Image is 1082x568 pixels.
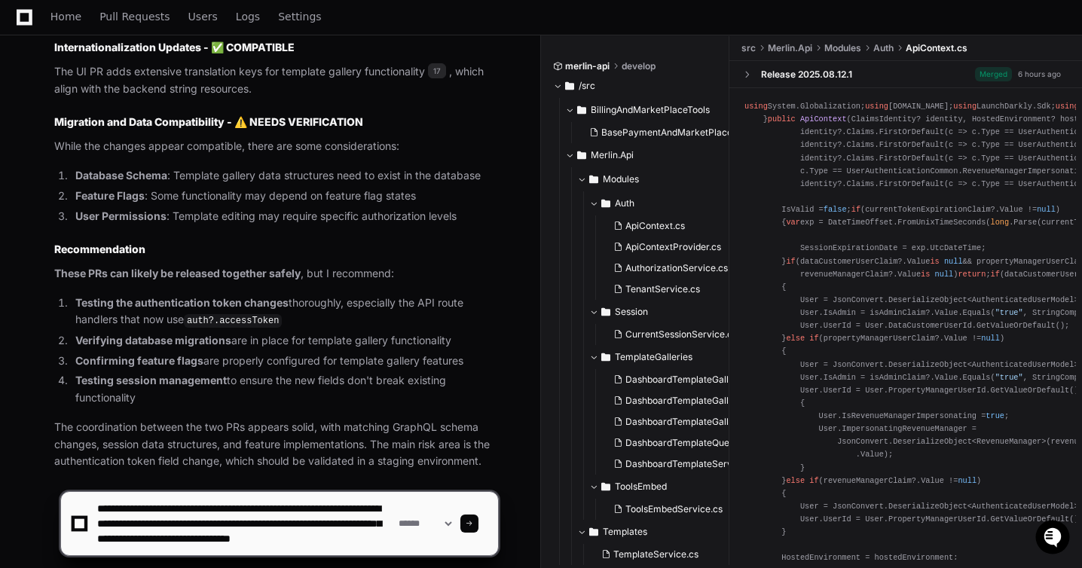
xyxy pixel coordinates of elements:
[625,241,721,253] span: ApiContextProvider.cs
[54,267,301,279] strong: These PRs can likely be released together safely
[54,115,363,128] strong: Migration and Data Compatibility - ⚠️ NEEDS VERIFICATION
[428,63,446,78] span: 17
[75,169,167,182] strong: Database Schema
[589,345,754,369] button: TemplateGalleries
[1018,69,1061,80] div: 6 hours ago
[625,328,737,340] span: CurrentSessionService.cs
[768,42,812,54] span: Merlin.Api
[577,146,586,164] svg: Directory
[577,101,586,119] svg: Directory
[75,296,289,309] strong: Testing the authentication token changes
[944,257,963,266] span: null
[589,300,754,324] button: Session
[622,60,656,72] span: develop
[1037,205,1056,214] span: null
[47,202,122,214] span: [PERSON_NAME]
[54,63,498,98] p: The UI PR adds extensive translation keys for template gallery functionality , which align with t...
[601,348,610,366] svg: Directory
[761,69,852,81] div: Release 2025.08.12.1
[615,351,692,363] span: TemplateGalleries
[921,270,930,279] span: is
[824,205,847,214] span: false
[32,112,59,139] img: 8294786374016_798e290d9caffa94fd1d_72.jpg
[786,334,805,343] span: else
[589,170,598,188] svg: Directory
[607,324,745,345] button: CurrentSessionService.cs
[625,416,788,428] span: DashboardTemplateGalleryService.cs
[607,258,745,279] button: AuthorizationService.cs
[768,115,796,124] span: public
[75,374,227,386] strong: Testing session management
[236,12,260,21] span: Logs
[800,115,847,124] span: ApiContext
[607,411,757,432] button: DashboardTemplateGalleryService.cs
[607,237,745,258] button: ApiContextProvider.cs
[234,161,274,179] button: See all
[278,12,321,21] span: Settings
[935,270,954,279] span: null
[607,369,757,390] button: DashboardTemplateGalleryMutations.cs
[995,373,1023,382] span: "true"
[577,167,742,191] button: Modules
[54,138,498,155] p: While the changes appear compatible, there are some considerations:
[603,173,639,185] span: Modules
[579,80,595,92] span: /src
[615,306,648,318] span: Session
[68,127,207,139] div: We're available if you need us!
[591,149,634,161] span: Merlin.Api
[256,117,274,135] button: Start new chat
[565,143,730,167] button: Merlin.Api
[906,42,967,54] span: ApiContext.cs
[625,458,757,470] span: DashboardTemplateService.cs
[958,270,986,279] span: return
[1056,102,1079,111] span: using
[188,12,218,21] span: Users
[953,102,977,111] span: using
[991,270,1000,279] span: if
[68,112,247,127] div: Start new chat
[54,41,295,53] strong: Internationalization Updates - ✅ COMPATIBLE
[786,218,799,227] span: var
[809,334,818,343] span: if
[589,191,754,215] button: Auth
[930,257,939,266] span: is
[15,164,96,176] div: Past conversations
[607,215,745,237] button: ApiContext.cs
[1034,518,1074,559] iframe: Open customer support
[625,262,728,274] span: AuthorizationService.cs
[824,42,861,54] span: Modules
[50,12,81,21] span: Home
[106,235,182,247] a: Powered byPylon
[75,189,145,202] strong: Feature Flags
[15,188,39,222] img: Robert Klasen
[615,197,634,209] span: Auth
[625,374,797,386] span: DashboardTemplateGalleryMutations.cs
[99,12,170,21] span: Pull Requests
[625,283,700,295] span: TenantService.cs
[851,205,860,214] span: if
[607,453,757,475] button: DashboardTemplateService.cs
[71,188,498,205] li: : Some functionality may depend on feature flag states
[865,102,888,111] span: using
[150,236,182,247] span: Pylon
[133,202,164,214] span: [DATE]
[15,112,42,139] img: 1736555170064-99ba0984-63c1-480f-8ee9-699278ef63ed
[75,209,167,222] strong: User Permissions
[986,411,1004,420] span: true
[873,42,894,54] span: Auth
[601,303,610,321] svg: Directory
[591,104,710,116] span: BillingAndMarketPlaceTools
[601,194,610,212] svg: Directory
[54,419,498,470] p: The coordination between the two PRs appears solid, with matching GraphQL schema changes, session...
[625,437,757,449] span: DashboardTemplateQueries.cs
[981,334,1000,343] span: null
[553,74,718,98] button: /src
[786,257,795,266] span: if
[565,60,610,72] span: merlin-api
[71,167,498,185] li: : Template gallery data structures need to exist in the database
[607,279,745,300] button: TenantService.cs
[741,42,756,54] span: src
[30,203,42,215] img: 1736555170064-99ba0984-63c1-480f-8ee9-699278ef63ed
[995,308,1023,317] span: "true"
